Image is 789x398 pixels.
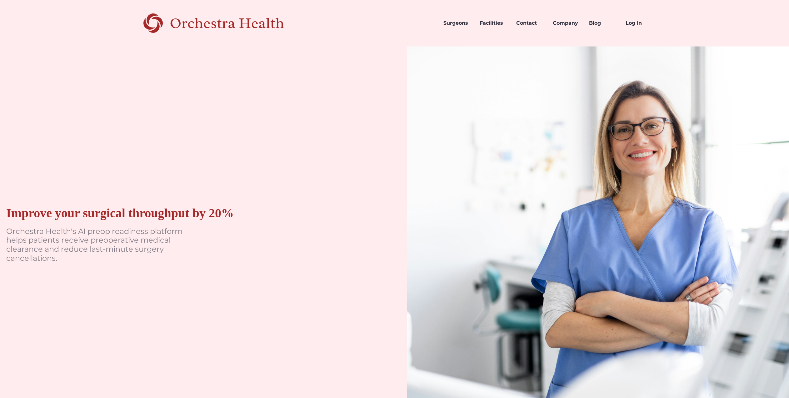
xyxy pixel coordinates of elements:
[132,13,306,34] a: home
[548,13,584,34] a: Company
[170,17,306,30] div: Orchestra Health
[6,227,194,263] p: Orchestra Health's AI preop readiness platform helps patients receive preoperative medical cleara...
[621,13,657,34] a: Log In
[584,13,621,34] a: Blog
[438,13,475,34] a: Surgeons
[6,206,234,221] div: Improve your surgical throughput by 20%
[511,13,548,34] a: Contact
[475,13,511,34] a: Facilities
